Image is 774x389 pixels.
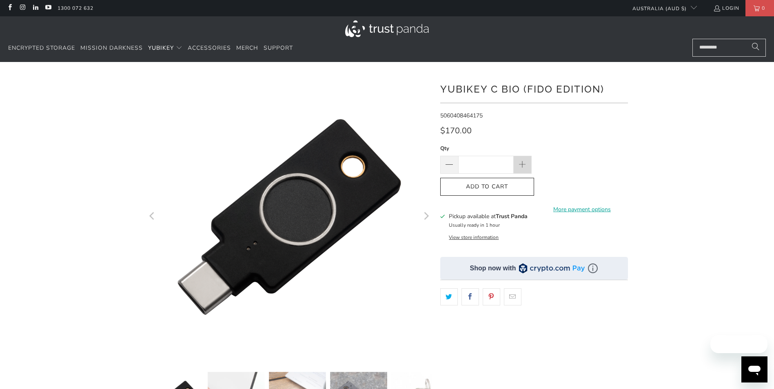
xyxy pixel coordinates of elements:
a: Trust Panda Australia on LinkedIn [32,5,39,11]
a: 1300 072 632 [58,4,93,13]
a: Accessories [188,39,231,58]
span: Merch [236,44,258,52]
button: Previous [146,74,159,360]
a: Share this on Facebook [461,288,479,305]
span: Add to Cart [449,183,526,190]
div: Shop now with [470,264,516,273]
a: Support [264,39,293,58]
span: Hi. Need any help? [5,6,59,12]
iframe: Message from company [710,335,767,353]
a: Mission Darkness [80,39,143,58]
button: View store information [449,234,499,241]
span: 5060408464175 [440,112,483,119]
span: $170.00 [440,125,472,136]
span: Encrypted Storage [8,44,75,52]
a: Login [713,4,739,13]
a: Email this to a friend [504,288,521,305]
a: Trust Panda Australia on Instagram [19,5,26,11]
a: Trust Panda Australia on Facebook [6,5,13,11]
label: Qty [440,144,532,153]
button: Search [745,39,766,57]
iframe: Button to launch messaging window [741,356,767,382]
small: Usually ready in 1 hour [449,222,500,228]
nav: Translation missing: en.navigation.header.main_nav [8,39,293,58]
button: Add to Cart [440,178,534,196]
span: Support [264,44,293,52]
a: Trust Panda Australia on YouTube [44,5,51,11]
a: Encrypted Storage [8,39,75,58]
span: YubiKey [148,44,174,52]
a: Share this on Pinterest [483,288,500,305]
a: Share this on Twitter [440,288,458,305]
button: Next [419,74,432,360]
span: Accessories [188,44,231,52]
h3: Pickup available at [449,212,528,221]
img: Trust Panda Australia [345,20,429,37]
b: Trust Panda [496,212,528,220]
input: Search... [692,39,766,57]
a: YubiKey C Bio (FIDO Edition) - Trust Panda [146,74,432,360]
span: Mission Darkness [80,44,143,52]
h1: YubiKey C Bio (FIDO Edition) [440,80,628,97]
a: Merch [236,39,258,58]
summary: YubiKey [148,39,182,58]
a: More payment options [537,205,628,214]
